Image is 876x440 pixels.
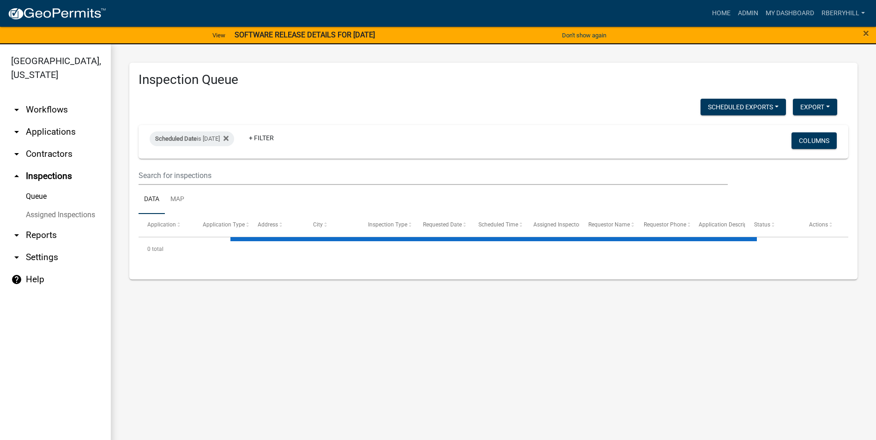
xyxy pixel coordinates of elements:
[809,221,828,228] span: Actions
[818,5,869,22] a: rberryhill
[11,252,22,263] i: arrow_drop_down
[558,28,610,43] button: Don't show again
[193,214,248,236] datatable-header-cell: Application Type
[580,214,634,236] datatable-header-cell: Requestor Name
[313,221,322,228] span: City
[588,221,630,228] span: Requestor Name
[525,214,580,236] datatable-header-cell: Assigned Inspector
[155,135,197,142] span: Scheduled Date
[203,221,245,228] span: Application Type
[11,274,22,285] i: help
[423,221,462,228] span: Requested Date
[634,214,689,236] datatable-header-cell: Requestor Phone
[11,149,22,160] i: arrow_drop_down
[165,185,190,214] a: Map
[139,72,848,88] h3: Inspection Queue
[863,28,869,39] button: Close
[11,230,22,241] i: arrow_drop_down
[139,185,165,214] a: Data
[139,166,728,185] input: Search for inspections
[478,221,518,228] span: Scheduled Time
[533,221,581,228] span: Assigned Inspector
[414,214,469,236] datatable-header-cell: Requested Date
[235,30,375,39] strong: SOFTWARE RELEASE DETAILS FOR [DATE]
[150,131,234,146] div: is [DATE]
[11,126,22,137] i: arrow_drop_down
[745,214,800,236] datatable-header-cell: Status
[791,132,837,149] button: Columns
[754,221,770,228] span: Status
[139,238,848,261] div: 0 total
[209,28,229,43] a: View
[147,221,176,228] span: Application
[793,99,837,115] button: Export
[139,214,193,236] datatable-header-cell: Application
[304,214,359,236] datatable-header-cell: City
[11,104,22,115] i: arrow_drop_down
[863,27,869,40] span: ×
[368,221,407,228] span: Inspection Type
[699,221,757,228] span: Application Description
[644,221,686,228] span: Requestor Phone
[359,214,414,236] datatable-header-cell: Inspection Type
[258,221,278,228] span: Address
[800,214,855,236] datatable-header-cell: Actions
[734,5,762,22] a: Admin
[242,130,281,146] a: + Filter
[690,214,745,236] datatable-header-cell: Application Description
[249,214,304,236] datatable-header-cell: Address
[708,5,734,22] a: Home
[762,5,818,22] a: My Dashboard
[11,171,22,182] i: arrow_drop_up
[701,99,786,115] button: Scheduled Exports
[469,214,524,236] datatable-header-cell: Scheduled Time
